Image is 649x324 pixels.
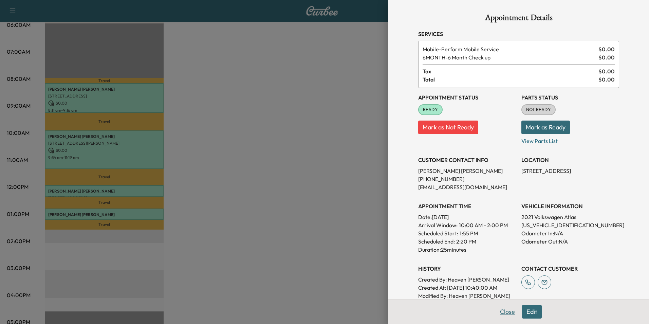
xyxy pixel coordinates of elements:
p: 2021 Volkswagen Atlas [521,213,619,221]
p: Odometer In: N/A [521,229,619,237]
button: Mark as Not Ready [418,121,478,134]
p: Scheduled End: [418,237,455,246]
p: Scheduled Start: [418,229,458,237]
h3: APPOINTMENT TIME [418,202,516,210]
span: Perform Mobile Service [423,45,596,53]
p: [EMAIL_ADDRESS][DOMAIN_NAME] [418,183,516,191]
span: NOT READY [522,106,555,113]
span: Total [423,75,598,84]
span: Tax [423,67,598,75]
h3: Parts Status [521,93,619,102]
h3: History [418,265,516,273]
p: [PERSON_NAME] [PERSON_NAME] [418,167,516,175]
span: $ 0.00 [598,75,615,84]
p: Created By : Heaven [PERSON_NAME] [418,275,516,284]
p: [US_VEHICLE_IDENTIFICATION_NUMBER] [521,221,619,229]
button: Close [496,305,519,319]
p: 1:55 PM [460,229,478,237]
span: 10:00 AM - 2:00 PM [459,221,508,229]
p: [PHONE_NUMBER] [418,175,516,183]
span: $ 0.00 [598,53,615,61]
span: $ 0.00 [598,67,615,75]
h3: CONTACT CUSTOMER [521,265,619,273]
h1: Appointment Details [418,14,619,24]
h3: CUSTOMER CONTACT INFO [418,156,516,164]
p: Modified By : Heaven [PERSON_NAME] [418,292,516,300]
p: Date: [DATE] [418,213,516,221]
p: Odometer Out: N/A [521,237,619,246]
p: Created At : [DATE] 10:40:00 AM [418,284,516,292]
h3: LOCATION [521,156,619,164]
p: 2:20 PM [456,237,476,246]
button: Mark as Ready [521,121,570,134]
p: [STREET_ADDRESS] [521,167,619,175]
span: 6 Month Check up [423,53,596,61]
h3: VEHICLE INFORMATION [521,202,619,210]
h3: Services [418,30,619,38]
p: Arrival Window: [418,221,516,229]
p: Duration: 25 minutes [418,246,516,254]
span: READY [419,106,442,113]
h3: Appointment Status [418,93,516,102]
p: View Parts List [521,134,619,145]
button: Edit [522,305,542,319]
span: $ 0.00 [598,45,615,53]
